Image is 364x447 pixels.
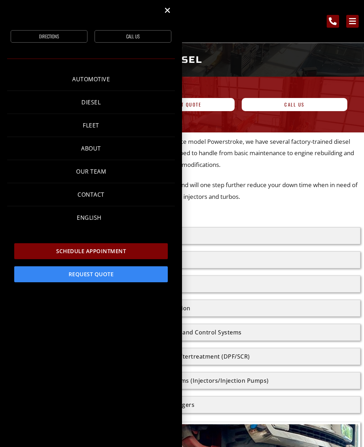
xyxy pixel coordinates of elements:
[56,249,126,254] span: Schedule Appointment
[4,136,360,170] p: PAD technicians know your diesel, from Volkswagen TDI to late model Powerstroke, we have several ...
[7,137,175,160] a: About
[327,15,339,27] a: call the shop
[152,329,355,335] div: Computer and Control Systems
[284,102,305,107] span: Call Us
[7,114,175,137] a: Fleet
[152,354,355,359] div: Exhaust Aftertreatment (DPF/SCR)
[152,257,355,263] div: Electrical
[14,266,168,282] a: Request Quote
[4,179,360,202] p: PAD and Diesel Fuel Injection Services are sister organizations and will one step further reduce ...
[7,68,175,91] a: Automotive
[7,183,175,206] a: Contact
[126,34,140,39] span: Call Us
[69,272,114,277] span: Request Quote
[152,305,355,311] div: Transmission
[152,281,355,287] div: Drivetrain
[4,48,360,71] h1: Diesel
[346,15,359,27] a: main navigation menu
[152,233,355,239] div: Engine
[7,160,175,183] a: Our Team
[164,7,171,14] a: Close
[11,30,87,43] a: Directions
[152,402,355,408] div: Turbochargers
[14,243,168,259] a: Schedule Appointment
[242,98,347,111] a: Call Us
[95,30,171,43] a: Call Us
[152,378,355,383] div: Fuel Systems (Injectors/Injection Pumps)
[7,91,175,114] a: Diesel
[39,34,59,39] span: Directions
[7,206,175,229] a: English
